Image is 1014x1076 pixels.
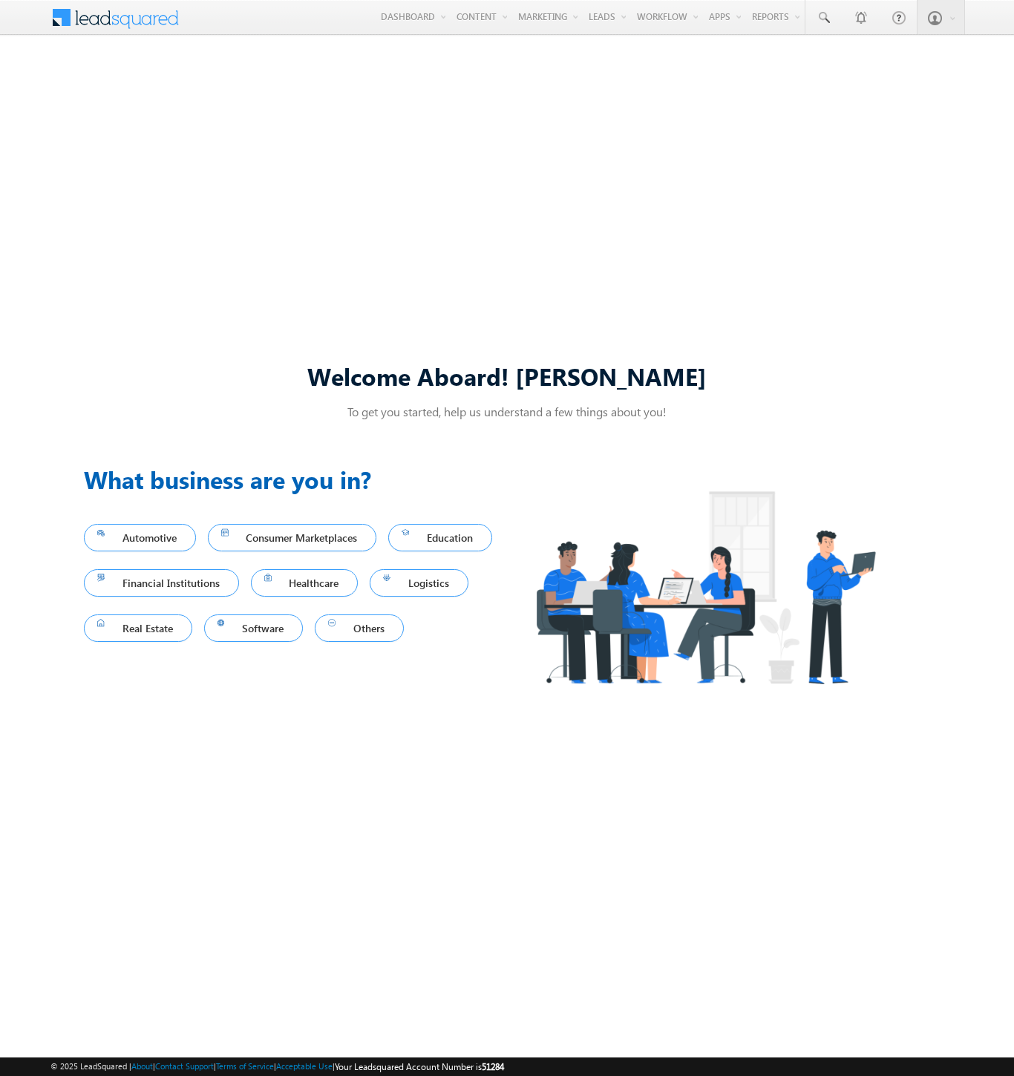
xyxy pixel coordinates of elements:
span: Automotive [97,528,183,548]
span: Education [402,528,479,548]
span: Real Estate [97,618,179,638]
span: Healthcare [264,573,345,593]
a: Contact Support [155,1061,214,1071]
img: Industry.png [507,462,903,713]
span: Others [328,618,390,638]
span: © 2025 LeadSquared | | | | | [50,1060,504,1074]
span: Financial Institutions [97,573,226,593]
span: Logistics [383,573,455,593]
span: Consumer Marketplaces [221,528,364,548]
span: 51284 [482,1061,504,1072]
span: Software [217,618,290,638]
span: Your Leadsquared Account Number is [335,1061,504,1072]
h3: What business are you in? [84,462,507,497]
a: About [131,1061,153,1071]
div: Welcome Aboard! [PERSON_NAME] [84,360,930,392]
a: Acceptable Use [276,1061,333,1071]
a: Terms of Service [216,1061,274,1071]
p: To get you started, help us understand a few things about you! [84,404,930,419]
